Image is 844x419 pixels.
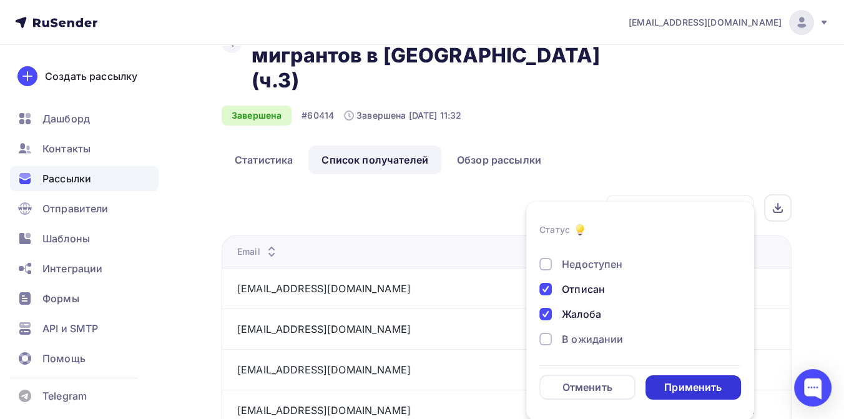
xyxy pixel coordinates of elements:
[45,69,137,84] div: Создать рассылку
[237,282,411,295] a: [EMAIL_ADDRESS][DOMAIN_NAME]
[42,141,91,156] span: Контакты
[42,171,91,186] span: Рассылки
[42,111,90,126] span: Дашборд
[10,106,159,131] a: Дашборд
[302,109,334,122] div: #60414
[42,231,90,246] span: Шаблоны
[606,194,754,222] button: Выбрано: 2
[562,332,623,347] div: В ожидании
[562,380,612,395] div: Отменить
[444,145,554,174] a: Обзор рассылки
[539,224,570,236] div: Статус
[222,106,292,126] div: Завершена
[10,196,159,221] a: Отправители
[562,257,622,272] div: Недоступен
[42,388,87,403] span: Telegram
[10,226,159,251] a: Шаблоны
[237,404,411,417] a: [EMAIL_ADDRESS][DOMAIN_NAME]
[562,307,601,322] div: Жалоба
[42,321,98,336] span: API и SMTP
[629,16,782,29] span: [EMAIL_ADDRESS][DOMAIN_NAME]
[664,380,722,395] div: Применить
[308,145,441,174] a: Список получателей
[42,261,102,276] span: Интеграции
[237,245,279,258] div: Email
[10,136,159,161] a: Контакты
[344,109,461,122] div: Завершена [DATE] 11:32
[614,200,671,215] div: Выбрано: 2
[10,166,159,191] a: Рассылки
[562,282,605,297] div: Отписан
[42,291,79,306] span: Формы
[10,286,159,311] a: Формы
[222,145,306,174] a: Статистика
[237,363,411,376] a: [EMAIL_ADDRESS][DOMAIN_NAME]
[629,10,829,35] a: [EMAIL_ADDRESS][DOMAIN_NAME]
[237,323,411,335] a: [EMAIL_ADDRESS][DOMAIN_NAME]
[42,201,109,216] span: Отправители
[42,351,86,366] span: Помощь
